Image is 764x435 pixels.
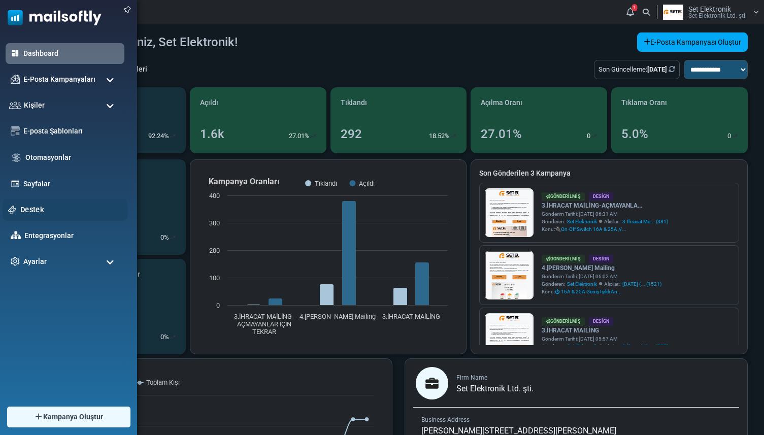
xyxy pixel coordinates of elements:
strong: Durable, safe, and easy-to-install [51,149,170,158]
table: divider [30,262,170,262]
span: 1 [632,4,637,11]
a: Sayfalar [23,179,119,189]
a: E-Posta Kampanyası Oluştur [637,32,748,52]
a: [DATE] (... (1521) [622,280,661,288]
strong: SETEL® [276,168,306,176]
strong: catalogue [204,189,239,197]
a: Refresh Stats [669,65,675,73]
p: 0 [587,131,590,141]
p: Tüm renk ve semboller için ürün görseline tıklayarak ulaşabilir, detaylı bilgi, numune taleplerin... [30,132,320,154]
p: 27.01% [289,131,310,141]
span: Tıklandı [341,97,367,108]
img: email-templates-icon.svg [11,126,20,136]
p: 0 [160,232,164,243]
img: landing_pages.svg [11,179,20,188]
a: Dashboard [23,48,119,59]
p: Dear {(first_name)} {(last_name)}, [30,77,320,87]
strong: is committed to providing reliable, high-qualified switch solutions for your projects. [30,168,320,197]
b: [DATE] [647,65,667,73]
img: dashboard-icon-active.svg [11,49,20,58]
strong: 16Amper or 25Amper choices (250V). [51,139,185,147]
table: divider [30,219,320,220]
p: Whether Contact us for the requirements, and explore [30,166,320,209]
a: 4.[PERSON_NAME] Mailing [542,263,661,273]
span: Ayarlar [23,256,47,267]
a: Set Elektronik Ltd. şti. [456,385,534,393]
strong: Wide product types / symbol / color options range [51,128,232,137]
div: 292 [341,125,362,143]
a: 3.İHRACAT MAİLİNG-AÇMAYANLA... [542,201,668,210]
div: 5.0% [621,125,648,143]
strong: our G [93,99,114,108]
p: Proud of being " in producing [30,98,320,119]
span: Kampanya Oluştur [43,412,103,422]
span: E-Posta Kampanyaları [23,74,95,85]
strong: SETEL, [30,122,58,130]
p: to match your needs. [51,127,320,138]
p: 0 [160,332,164,342]
div: Gönderilmiş [542,255,585,263]
text: 0 [216,302,220,309]
div: Gönderilmiş [542,192,585,201]
div: Gönderim Tarihi: [DATE] 06:02 AM [542,273,661,280]
strong: lobal Manufacturer Partner" [115,99,218,108]
span: Set Elektronik Ltd. şti. [456,384,534,393]
table: divider [30,66,320,66]
div: Gönderim Tarihi: [DATE] 05:57 AM [542,335,668,343]
span: Set Elektronik [567,218,597,225]
strong: Y [88,99,93,108]
p: 92.24% [148,131,169,141]
text: 3.İHRACAT MAİLİNG [382,313,440,320]
a: E-mail [199,230,301,252]
text: Tıklandı [315,180,337,187]
table: divider [30,164,320,164]
span: ⏻ 16A & 25A Geniş Işıklı An... [555,289,622,294]
img: campaigns-icon.png [11,75,20,84]
div: Gönderen: Alıcılar:: [542,280,661,288]
span: Set Elektronik [567,343,597,350]
a: WhatsApp [49,230,151,252]
img: contacts-icon.svg [9,102,21,109]
span: Kişiler [24,100,45,111]
text: 3.İHRACAT MAİLİNG- AÇMAYANLAR İÇİN TEKRAR [234,313,294,336]
text: Kampanya Oranları [209,177,279,186]
table: divider [180,262,320,262]
span: Tıklama Oranı [621,97,667,108]
div: 1.6k [200,125,224,143]
div: Gönderen: Alıcılar:: [542,343,668,350]
div: Design [589,255,613,263]
strong: güvenilir iş ortağınızdır. [145,122,233,130]
div: Gönderilmiş [542,317,585,326]
p: solutions. [51,148,320,159]
a: E-posta Şablonları [23,126,119,137]
a: Destek [20,204,122,215]
img: settings-icon.svg [11,257,20,266]
a: User Logo Set Elektronik Set Elektronik Ltd. şti. [660,5,759,20]
span: Açılma Oranı [481,97,522,108]
div: % [160,232,176,243]
span: Set Elektronik [688,6,731,13]
p: Sayın {(first_name)} {(last_name)}, [30,77,320,88]
a: E-mailÜzerinden Ulaşın [199,175,301,206]
div: Son Güncelleme: [594,60,680,79]
strong: yüksek kalite ve emniyet [198,89,294,97]
p: , , Avrupa standartlarına uygun üretimi ile elektrik bağlantılarınız için [30,88,320,121]
text: 200 [209,247,220,254]
span: Business Address [421,416,470,423]
div: Gönderim Tarihi: [DATE] 06:31 AM [542,210,668,218]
